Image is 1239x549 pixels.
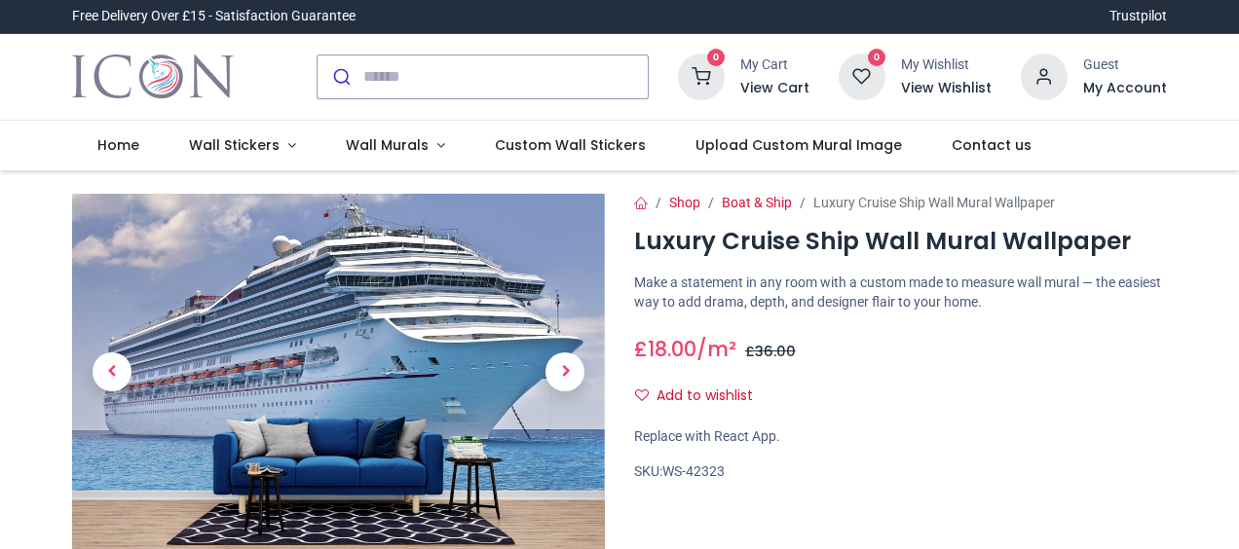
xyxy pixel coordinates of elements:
a: 0 [678,67,725,83]
a: Next [525,247,605,496]
div: Replace with React App. [634,427,1167,447]
span: £ [745,342,796,361]
h1: Luxury Cruise Ship Wall Mural Wallpaper [634,225,1167,258]
div: My Cart [740,55,809,75]
i: Add to wishlist [635,388,649,402]
a: Boat & Ship [722,195,792,210]
span: Home [97,135,139,155]
a: View Cart [740,79,809,98]
div: My Wishlist [901,55,992,75]
a: Trustpilot [1109,7,1167,26]
div: Free Delivery Over £15 - Satisfaction Guarantee [72,7,356,26]
span: /m² [696,335,736,363]
span: Next [545,352,584,391]
a: Wall Stickers [165,121,321,171]
sup: 0 [707,49,726,67]
span: Previous [93,352,131,391]
a: My Account [1083,79,1167,98]
a: Shop [669,195,700,210]
sup: 0 [868,49,886,67]
span: Upload Custom Mural Image [695,135,902,155]
span: Luxury Cruise Ship Wall Mural Wallpaper [813,195,1055,210]
a: Wall Murals [320,121,469,171]
a: Logo of Icon Wall Stickers [72,50,233,104]
a: 0 [839,67,885,83]
div: Guest [1083,55,1167,75]
button: Submit [318,55,363,98]
a: Previous [72,247,152,496]
a: View Wishlist [901,79,992,98]
button: Add to wishlistAdd to wishlist [634,380,770,413]
div: SKU: [634,462,1167,482]
span: Wall Stickers [189,135,280,155]
p: Make a statement in any room with a custom made to measure wall mural — the easiest way to add dr... [634,274,1167,311]
span: 18.00 [648,335,696,363]
span: WS-42323 [662,463,725,479]
span: 36.00 [755,342,796,361]
span: Custom Wall Stickers [495,135,646,155]
span: Wall Murals [346,135,429,155]
span: Contact us [952,135,1032,155]
span: £ [634,335,696,363]
img: Icon Wall Stickers [72,50,233,104]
